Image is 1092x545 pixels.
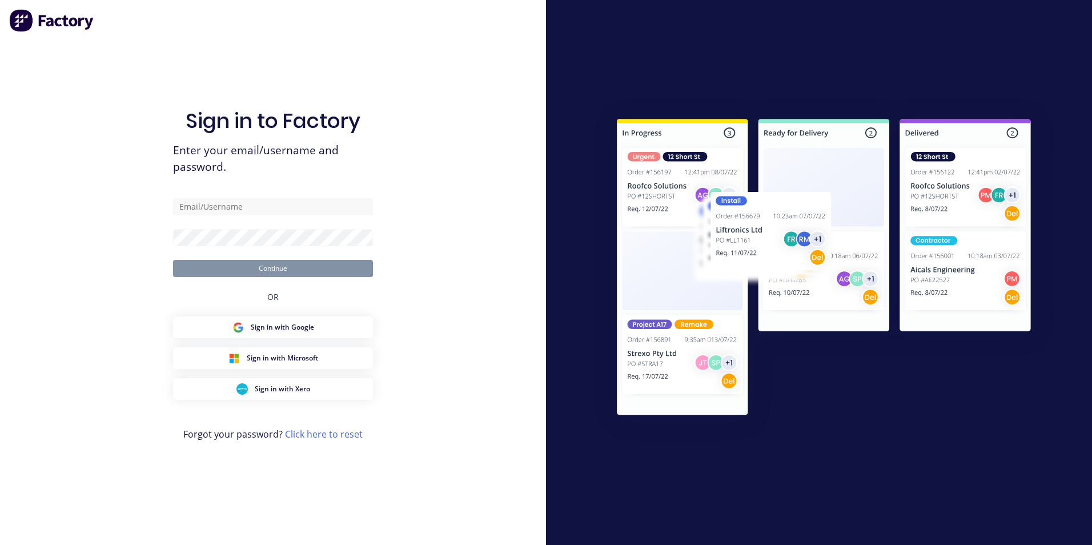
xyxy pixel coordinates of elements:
a: Click here to reset [285,428,363,440]
input: Email/Username [173,198,373,215]
img: Microsoft Sign in [228,352,240,364]
div: OR [267,277,279,316]
span: Forgot your password? [183,427,363,441]
span: Sign in with Google [251,322,314,332]
button: Google Sign inSign in with Google [173,316,373,338]
span: Enter your email/username and password. [173,142,373,175]
h1: Sign in to Factory [186,109,360,133]
img: Google Sign in [232,322,244,333]
img: Sign in [592,96,1056,442]
button: Xero Sign inSign in with Xero [173,378,373,400]
span: Sign in with Microsoft [247,353,318,363]
button: Microsoft Sign inSign in with Microsoft [173,347,373,369]
img: Factory [9,9,95,32]
button: Continue [173,260,373,277]
span: Sign in with Xero [255,384,310,394]
img: Xero Sign in [236,383,248,395]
